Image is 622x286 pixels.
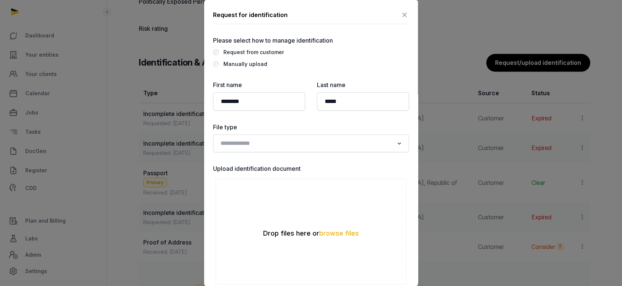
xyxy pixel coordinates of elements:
input: Search for option [217,138,394,149]
div: Request from customer [223,48,284,57]
input: Request from customer [213,49,219,55]
label: Last name [317,80,409,89]
button: browse files [319,230,359,237]
div: Manually upload [223,60,267,69]
div: Request for identification [213,10,288,19]
input: Manually upload [213,61,219,67]
label: File type [213,123,409,132]
label: First name [213,80,305,89]
div: Drop files here or [216,229,406,238]
label: Please select how to manage identification [213,36,409,45]
div: Search for option [217,137,405,150]
label: Upload identification document [213,164,409,173]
